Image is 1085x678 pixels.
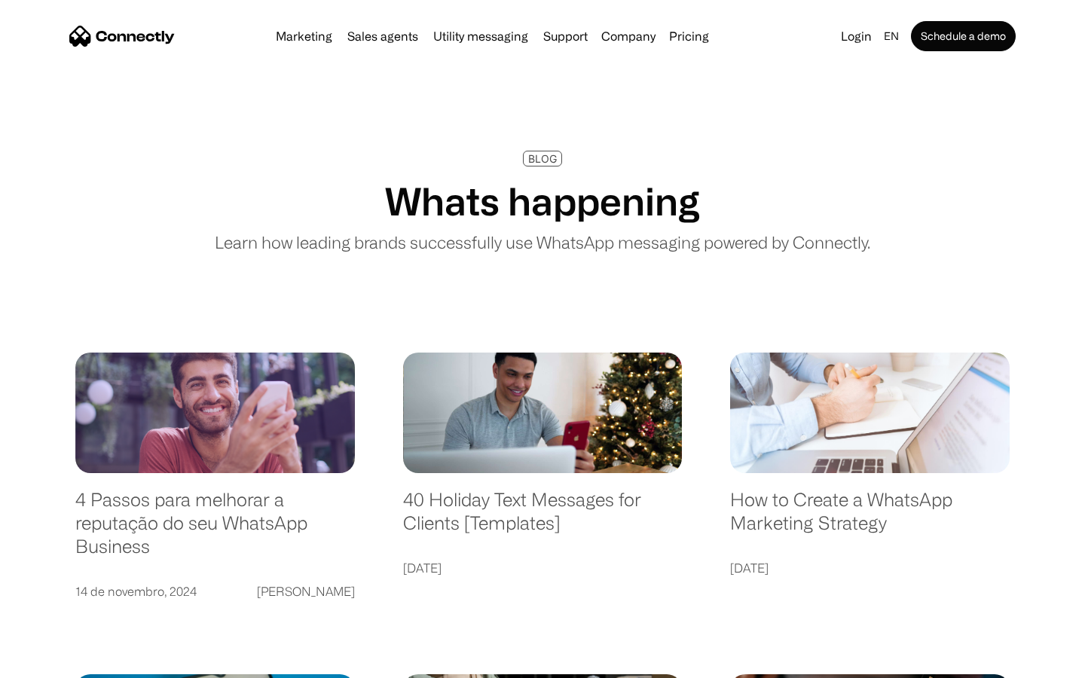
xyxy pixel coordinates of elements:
div: [DATE] [730,557,769,579]
aside: Language selected: English [15,652,90,673]
div: Company [601,26,656,47]
a: How to Create a WhatsApp Marketing Strategy [730,488,1010,549]
a: Login [835,26,878,47]
h1: Whats happening [385,179,700,224]
a: Schedule a demo [911,21,1016,51]
a: 40 Holiday Text Messages for Clients [Templates] [403,488,683,549]
a: Utility messaging [427,30,534,42]
ul: Language list [30,652,90,673]
a: 4 Passos para melhorar a reputação do seu WhatsApp Business [75,488,355,573]
a: Sales agents [341,30,424,42]
div: 14 de novembro, 2024 [75,581,197,602]
a: Support [537,30,594,42]
p: Learn how leading brands successfully use WhatsApp messaging powered by Connectly. [215,230,870,255]
div: [DATE] [403,557,442,579]
div: [PERSON_NAME] [257,581,355,602]
div: en [884,26,899,47]
a: Pricing [663,30,715,42]
div: BLOG [528,153,557,164]
a: Marketing [270,30,338,42]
